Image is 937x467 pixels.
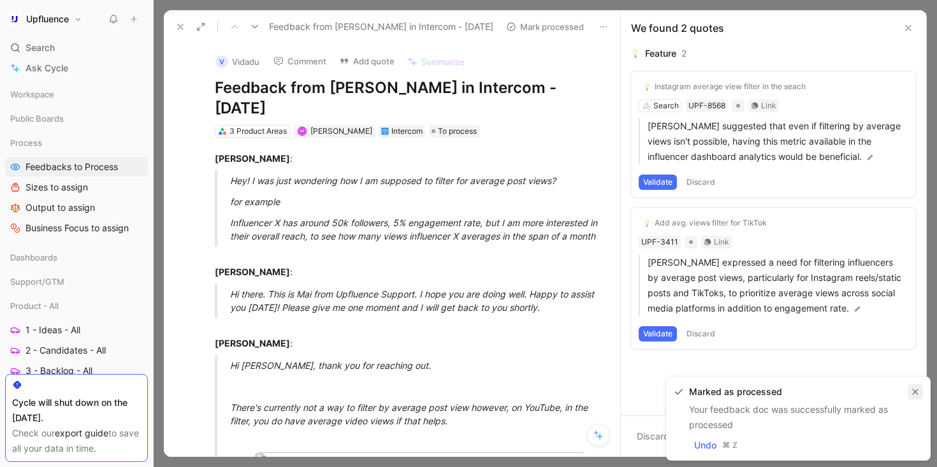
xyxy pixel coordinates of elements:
div: ⌘ [722,439,730,452]
div: There's currently not a way to filter by average post view however, on YouTube, in the filter, yo... [230,401,611,427]
span: Search [25,40,55,55]
div: : [215,323,596,350]
span: Sizes to assign [25,181,88,194]
span: Dashboards [10,251,57,264]
img: 💡 [643,219,651,227]
img: 💡 [643,83,651,90]
div: Public Boards [5,109,148,132]
h1: Upfluence [26,13,69,25]
div: Support/GTM [5,272,148,291]
div: Cycle will shut down on the [DATE]. [12,395,141,426]
div: : [215,252,596,278]
span: 2 - Candidates - All [25,344,106,357]
div: V [215,55,228,68]
span: Process [10,136,42,149]
span: Public Boards [10,112,64,125]
div: 3 Product Areas [229,125,287,138]
div: Search [5,38,148,57]
p: [PERSON_NAME] expressed a need for filtering influencers by average post views, particularly for ... [648,255,908,316]
div: Dashboards [5,248,148,271]
h1: Feedback from [PERSON_NAME] in Intercom - [DATE] [215,78,596,119]
button: Discard all [631,426,686,447]
div: Hey! I was just wondering how I am supposed to filter for average post views? [230,174,611,187]
span: 3 - Backlog - All [25,364,92,377]
a: Business Focus to assign [5,219,148,238]
div: Marked as processed [689,384,903,399]
div: To process [429,125,479,138]
div: Feature [645,46,676,61]
span: [PERSON_NAME] [310,126,372,136]
div: Intercom [391,125,423,138]
div: : [215,152,596,165]
img: Upfluence [8,13,21,25]
div: Hi there. This is Mai from Upfluence Support. I hope you are doing well. Happy to assist you [DAT... [230,287,611,314]
button: Discard [682,175,720,190]
span: Business Focus to assign [25,222,129,234]
div: Instagram average view filter in the seach [655,82,806,92]
button: Mark processed [500,18,590,36]
a: Output to assign [5,198,148,217]
a: export guide [55,427,108,438]
div: Workspace [5,85,148,104]
img: 💡 [631,49,640,58]
span: To process [438,125,477,138]
a: 1 - Ideas - All [5,320,148,340]
a: 3 - Backlog - All [5,361,148,380]
span: 1 - Ideas - All [25,324,80,336]
button: Comment [268,52,332,70]
button: Summarize [402,53,470,71]
div: Influencer X has around 50k followers, 5% engagement rate, but I am more interested in their over... [230,216,611,243]
div: Process [5,133,148,152]
span: Output to assign [25,201,95,214]
strong: [PERSON_NAME] [215,266,290,277]
span: Support/GTM [10,275,64,288]
div: M [298,127,305,134]
div: Product - All [5,296,148,315]
button: Undo⌘Z [689,438,745,453]
div: We found 2 quotes [631,20,724,36]
button: Add quote [333,52,400,70]
img: pen.svg [853,305,862,313]
a: Sizes to assign [5,178,148,197]
button: Validate [639,326,677,341]
span: Workspace [10,88,54,101]
div: Dashboards [5,248,148,267]
div: for example [230,195,611,208]
button: Validate [639,175,677,190]
button: 💡Add avg. views filter for TikTok [639,215,771,231]
strong: [PERSON_NAME] [215,153,290,164]
span: Feedbacks to Process [25,161,118,173]
div: 2 [681,46,687,61]
a: Ask Cycle [5,59,148,78]
span: Summarize [421,56,465,68]
div: Hi [PERSON_NAME], thank you for reaching out. [230,359,611,372]
button: VVidadu [210,52,265,71]
div: ProcessFeedbacks to ProcessSizes to assignOutput to assignBusiness Focus to assign [5,133,148,238]
p: [PERSON_NAME] suggested that even if filtering by average views isn't possible, having this metri... [648,119,908,164]
span: Ask Cycle [25,61,68,76]
div: Check our to save all your data in time. [12,426,141,456]
a: Feedbacks to Process [5,157,148,176]
span: Your feedback doc was successfully marked as processed [689,404,888,430]
a: 2 - Candidates - All [5,341,148,360]
button: UpfluenceUpfluence [5,10,85,28]
button: Discard [682,326,720,341]
span: Feedback from [PERSON_NAME] in Intercom - [DATE] [269,19,493,34]
div: Z [730,439,739,452]
div: Add avg. views filter for TikTok [655,218,767,228]
div: Public Boards [5,109,148,128]
button: 💡Instagram average view filter in the seach [639,79,810,94]
img: pen.svg [866,153,875,162]
div: Support/GTM [5,272,148,295]
strong: [PERSON_NAME] [215,338,290,348]
span: Undo [694,438,716,453]
span: Product - All [10,299,59,312]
